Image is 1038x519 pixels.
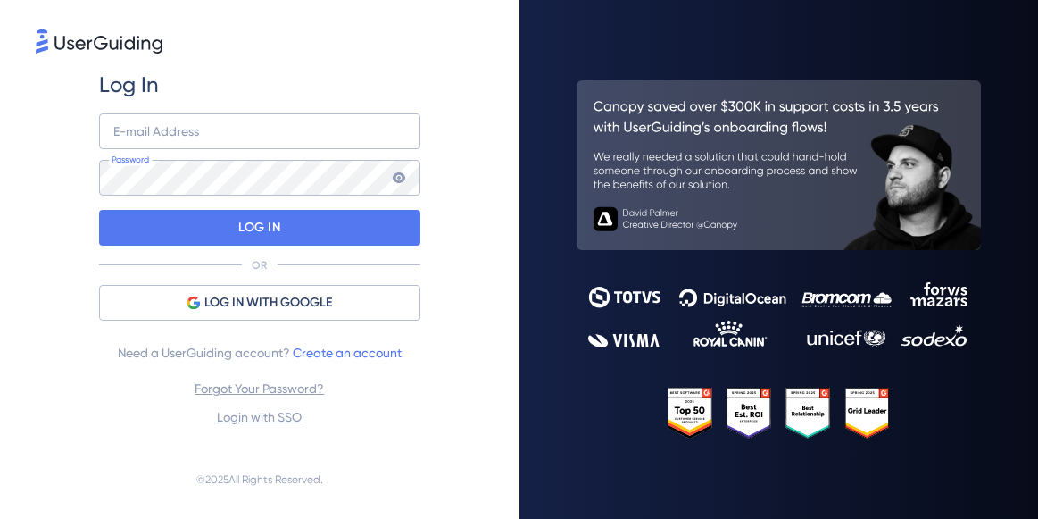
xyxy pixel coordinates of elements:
[217,410,302,424] a: Login with SSO
[118,342,402,364] span: Need a UserGuiding account?
[577,80,982,250] img: 26c0aa7c25a843aed4baddd2b5e0fa68.svg
[204,292,332,314] span: LOG IN WITH GOOGLE
[668,388,890,439] img: 25303e33045975176eb484905ab012ff.svg
[195,381,324,396] a: Forgot Your Password?
[252,258,267,272] p: OR
[99,113,420,149] input: example@company.com
[293,346,402,360] a: Create an account
[238,213,280,242] p: LOG IN
[196,469,323,490] span: © 2025 All Rights Reserved.
[588,282,968,347] img: 9302ce2ac39453076f5bc0f2f2ca889b.svg
[36,29,162,54] img: 8faab4ba6bc7696a72372aa768b0286c.svg
[99,71,159,99] span: Log In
